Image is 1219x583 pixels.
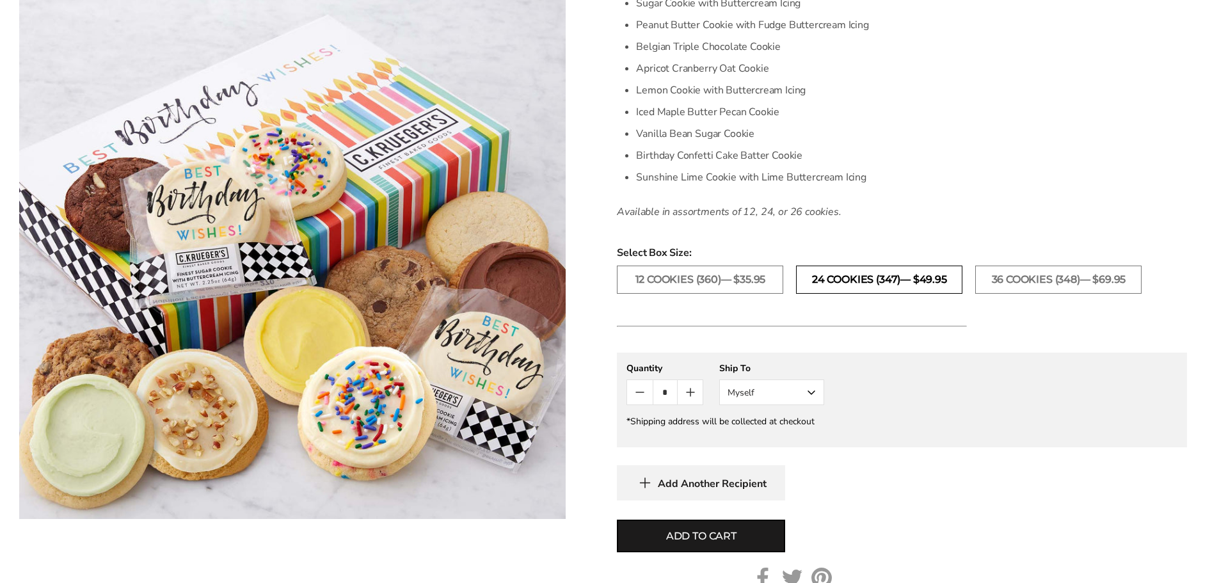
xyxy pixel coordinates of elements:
span: Add to cart [666,529,737,544]
button: Count minus [627,380,652,404]
li: Birthday Confetti Cake Batter Cookie [636,145,967,166]
li: Apricot Cranberry Oat Cookie [636,58,967,79]
li: Peanut Butter Cookie with Fudge Buttercream Icing [636,14,967,36]
span: Add Another Recipient [658,477,767,490]
div: Quantity [626,362,703,374]
label: 24 Cookies (347)— $49.95 [796,266,962,294]
div: Ship To [719,362,824,374]
li: Vanilla Bean Sugar Cookie [636,123,967,145]
button: Add to cart [617,520,785,552]
button: Add Another Recipient [617,465,785,500]
input: Quantity [653,380,678,404]
em: Available in assortments of 12, 24, or 26 cookies. [617,205,841,219]
span: Select Box Size: [617,245,1187,260]
li: Lemon Cookie with Buttercream Icing [636,79,967,101]
button: Myself [719,379,824,405]
button: Count plus [678,380,703,404]
li: Belgian Triple Chocolate Cookie [636,36,967,58]
span: Iced Maple Butter Pecan Cookie [636,105,779,119]
gfm-form: New recipient [617,353,1187,447]
label: 12 Cookies (360)— $35.95 [617,266,783,294]
li: Sunshine Lime Cookie with Lime Buttercream Icing [636,166,967,188]
label: 36 Cookies (348)— $69.95 [975,266,1142,294]
div: *Shipping address will be collected at checkout [626,415,1177,427]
